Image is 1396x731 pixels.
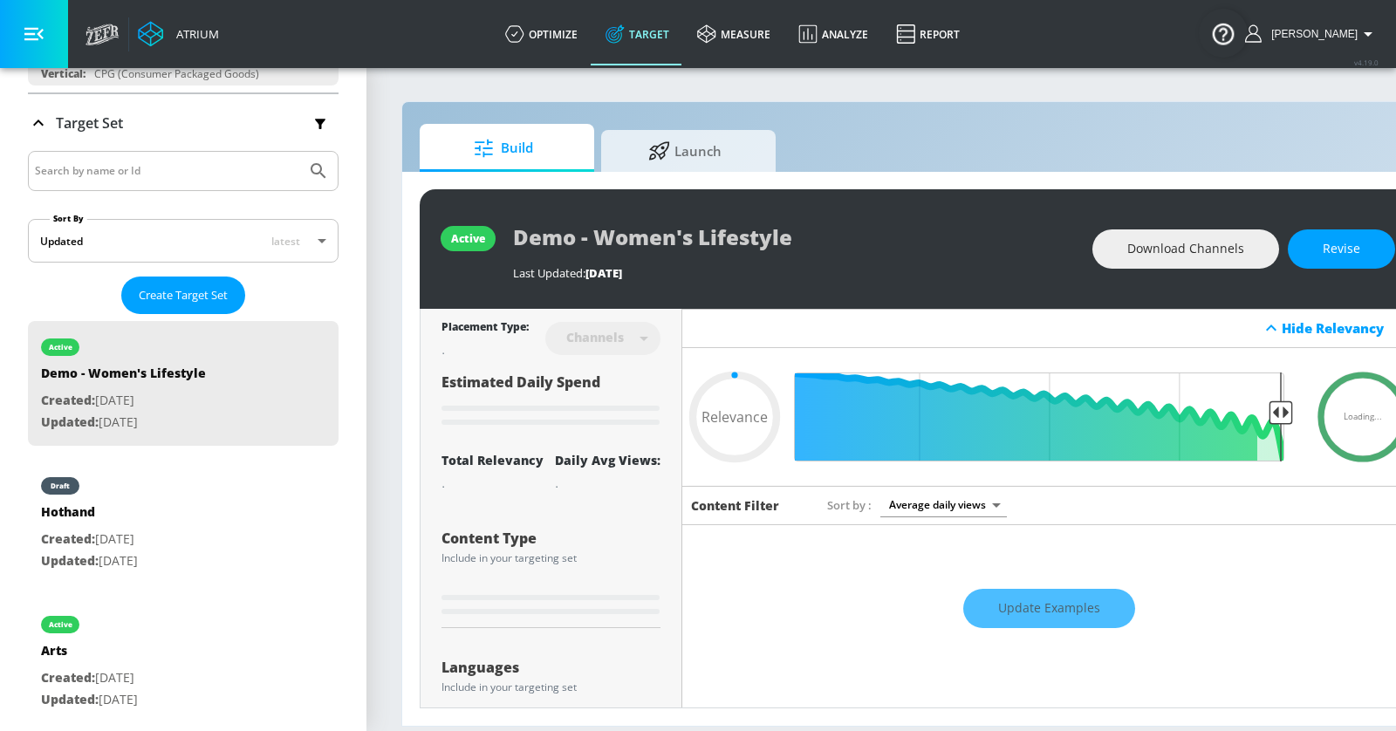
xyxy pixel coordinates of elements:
div: activeDemo - Women's LifestyleCreated:[DATE]Updated:[DATE] [28,321,339,446]
span: Download Channels [1127,238,1244,260]
a: Report [882,3,974,65]
p: [DATE] [41,529,138,550]
div: Last Updated: [513,265,1075,281]
a: measure [683,3,784,65]
button: Create Target Set [121,277,245,314]
label: Sort By [50,213,87,224]
span: Build [437,127,570,169]
div: Estimated Daily Spend [441,372,660,431]
div: Placement Type: [441,319,529,338]
p: [DATE] [41,390,206,412]
span: Sort by [827,497,872,513]
span: Estimated Daily Spend [441,372,600,392]
div: Average daily views [880,493,1007,516]
div: Total Relevancy [441,452,544,468]
p: [DATE] [41,412,206,434]
button: Download Channels [1092,229,1279,269]
div: Demo - Women's Lifestyle [41,365,206,390]
input: Final Threshold [804,372,1293,461]
span: login as: casey.cohen@zefr.com [1264,28,1358,40]
span: Relevance [701,410,768,424]
span: v 4.19.0 [1354,58,1379,67]
span: Created: [41,392,95,408]
span: Created: [41,530,95,547]
div: active [49,343,72,352]
div: active [451,231,485,246]
div: Include in your targeting set [441,553,660,564]
div: activeArtsCreated:[DATE]Updated:[DATE] [28,598,339,723]
div: CPG (Consumer Packaged Goods) [94,66,259,81]
div: draftHothandCreated:[DATE]Updated:[DATE] [28,460,339,584]
div: active [49,620,72,629]
div: Updated [40,234,83,249]
div: Daily Avg Views: [555,452,660,468]
div: Include in your targeting set [441,682,660,693]
button: Open Resource Center [1199,9,1248,58]
span: Updated: [41,691,99,707]
span: [DATE] [585,265,622,281]
button: [PERSON_NAME] [1245,24,1379,44]
div: Atrium [169,26,219,42]
p: [DATE] [41,667,138,689]
span: Revise [1323,238,1360,260]
div: draft [51,482,70,490]
span: Launch [619,130,751,172]
a: Analyze [784,3,882,65]
a: Target [592,3,683,65]
div: Content Type [441,531,660,545]
button: Revise [1288,229,1395,269]
h6: Content Filter [691,497,779,514]
span: Created: [41,669,95,686]
p: Target Set [56,113,123,133]
div: Hothand [41,503,138,529]
p: [DATE] [41,550,138,572]
span: Updated: [41,552,99,569]
span: Updated: [41,413,99,430]
a: optimize [491,3,592,65]
span: latest [271,234,300,249]
span: Create Target Set [139,285,228,305]
div: Vertical: [41,66,86,81]
div: Arts [41,642,138,667]
input: Search by name or Id [35,160,299,182]
div: Channels [558,330,633,345]
a: Atrium [138,21,219,47]
span: Loading... [1344,413,1382,421]
div: Languages [441,660,660,674]
p: [DATE] [41,689,138,711]
div: Target Set [28,94,339,152]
